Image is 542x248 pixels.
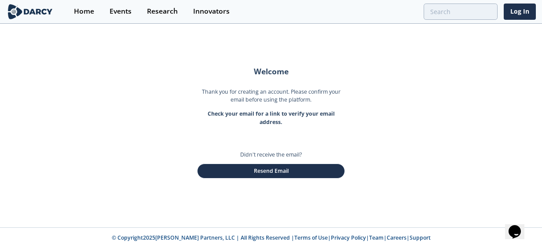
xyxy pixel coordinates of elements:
iframe: chat widget [505,213,533,239]
div: Events [110,8,132,15]
input: Advanced Search [424,4,498,20]
p: Thank you for creating an account. Please confirm your email before using the platform. [197,88,345,110]
a: Support [410,234,431,241]
p: © Copyright 2025 [PERSON_NAME] Partners, LLC | All Rights Reserved | | | | | [58,234,484,242]
div: Innovators [193,8,230,15]
a: Terms of Use [294,234,328,241]
img: logo-wide.svg [6,4,54,19]
a: Log In [504,4,536,20]
a: Team [369,234,384,241]
button: Resend Email [197,164,345,179]
h2: Welcome [197,68,345,76]
a: Privacy Policy [331,234,366,241]
p: Didn't receive the email? [240,151,302,159]
div: Home [74,8,94,15]
a: Careers [387,234,406,241]
strong: Check your email for a link to verify your email address. [208,110,335,125]
div: Research [147,8,178,15]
